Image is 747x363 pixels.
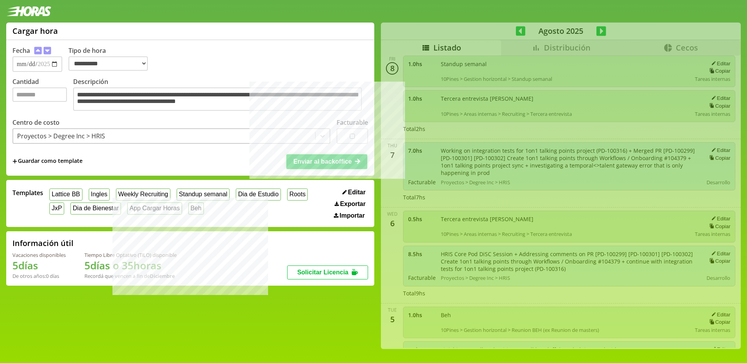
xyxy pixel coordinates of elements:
b: Diciembre [150,272,175,279]
button: App Cargar Horas [127,202,182,215]
span: Enviar al backoffice [293,158,352,165]
label: Facturable [337,118,368,127]
button: JxP [49,202,64,215]
button: Standup semanal [177,188,230,201]
button: Weekly Recruiting [116,188,170,201]
textarea: Descripción [73,87,362,111]
div: Tiempo Libre Optativo (TiLO) disponible [84,251,177,258]
button: Enviar al backoffice [286,154,367,169]
span: Templates [12,188,43,197]
button: Exportar [332,200,368,208]
button: Dia de Estudio [236,188,281,201]
span: + [12,157,17,166]
h2: Información útil [12,238,74,248]
input: Cantidad [12,87,67,102]
button: Dia de Bienestar [70,202,121,215]
label: Descripción [73,77,368,113]
select: Tipo de hora [68,56,148,71]
span: Editar [348,189,365,196]
span: Solicitar Licencia [297,269,349,276]
div: Proyectos > Degree Inc > HRIS [17,132,105,140]
label: Centro de costo [12,118,60,127]
div: De otros años: 0 días [12,272,66,279]
button: Editar [340,188,368,196]
span: Importar [340,212,365,219]
button: Ingles [89,188,110,201]
div: Vacaciones disponibles [12,251,66,258]
div: Recordá que vencen a fin de [84,272,177,279]
img: logotipo [6,6,51,16]
span: +Guardar como template [12,157,82,166]
span: Exportar [340,201,366,208]
label: Cantidad [12,77,73,113]
label: Fecha [12,46,30,55]
button: Beh [188,202,204,215]
button: Lattice BB [49,188,82,201]
button: Roots [287,188,308,201]
h1: 5 días o 35 horas [84,258,177,272]
button: Solicitar Licencia [287,265,368,279]
label: Tipo de hora [68,46,154,72]
h1: Cargar hora [12,26,58,36]
h1: 5 días [12,258,66,272]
